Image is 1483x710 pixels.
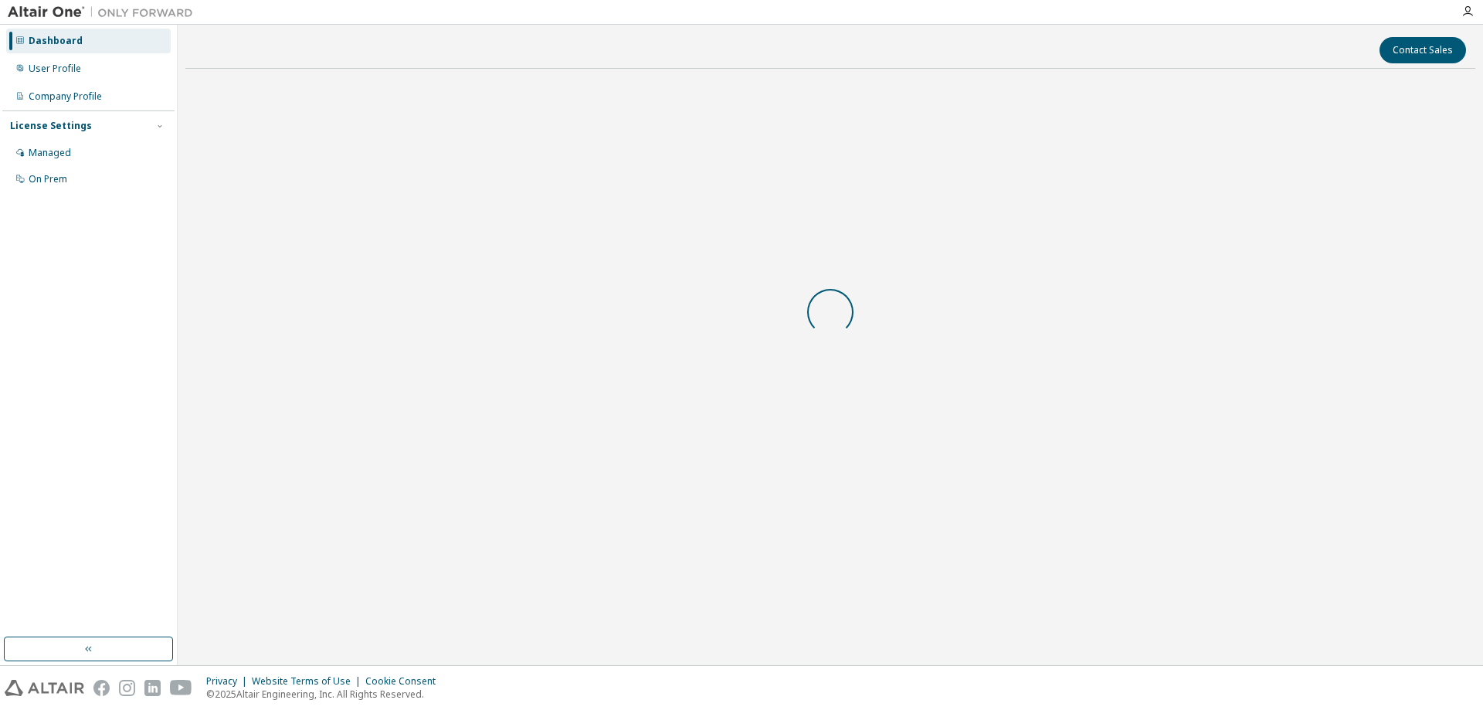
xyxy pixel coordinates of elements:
button: Contact Sales [1379,37,1466,63]
div: On Prem [29,173,67,185]
div: Dashboard [29,35,83,47]
img: facebook.svg [93,680,110,696]
div: License Settings [10,120,92,132]
p: © 2025 Altair Engineering, Inc. All Rights Reserved. [206,688,445,701]
div: Company Profile [29,90,102,103]
img: Altair One [8,5,201,20]
img: linkedin.svg [144,680,161,696]
div: Website Terms of Use [252,675,365,688]
div: Privacy [206,675,252,688]
div: Cookie Consent [365,675,445,688]
div: Managed [29,147,71,159]
img: altair_logo.svg [5,680,84,696]
img: youtube.svg [170,680,192,696]
div: User Profile [29,63,81,75]
img: instagram.svg [119,680,135,696]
